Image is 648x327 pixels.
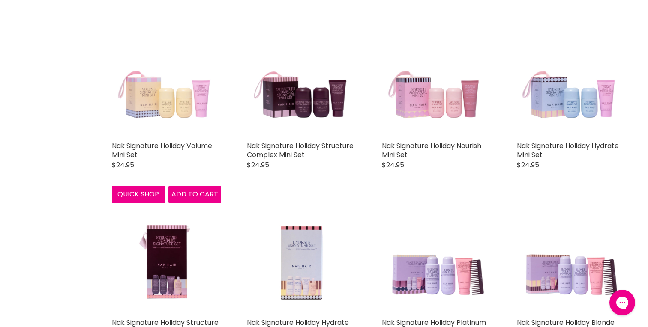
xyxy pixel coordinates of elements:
[517,205,626,314] img: Nak Signature Holiday Blonde Plus Trio
[605,287,639,318] iframe: Gorgias live chat messenger
[247,205,356,314] img: Nak Signature Holiday Hydrate Quad
[382,141,481,160] a: Nak Signature Holiday Nourish Mini Set
[112,160,134,170] span: $24.95
[112,141,212,160] a: Nak Signature Holiday Volume Mini Set
[517,160,539,170] span: $24.95
[382,28,491,137] img: Nak Signature Holiday Nourish Mini Set
[112,205,221,314] img: Nak Signature Holiday Structure Complex Quad
[112,186,165,203] button: Quick shop
[112,28,221,137] img: Nak Signature Holiday Volume Mini Set
[382,205,491,314] img: Nak Signature Holiday Platinum Anti-Yellow Blonde Trio
[517,28,626,137] img: Nak Signature Holiday Hydrate Mini Set
[171,189,218,199] span: Add to cart
[168,186,222,203] button: Add to cart
[247,160,269,170] span: $24.95
[247,141,354,160] a: Nak Signature Holiday Structure Complex Mini Set
[517,141,619,160] a: Nak Signature Holiday Hydrate Mini Set
[247,28,356,137] img: Nak Signature Holiday Structure Complex Mini Set
[382,160,404,170] span: $24.95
